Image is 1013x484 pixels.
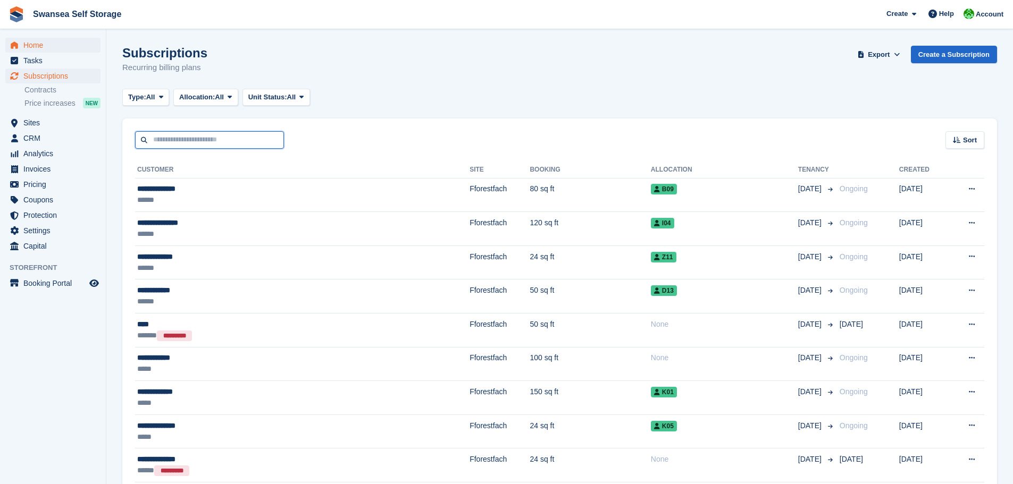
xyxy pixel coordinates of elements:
span: Tasks [23,53,87,68]
td: 80 sq ft [530,178,650,212]
span: Z11 [651,252,676,262]
a: menu [5,276,101,291]
div: None [651,454,798,465]
span: B09 [651,184,677,194]
button: Type: All [122,89,169,106]
span: All [287,92,296,103]
a: menu [5,131,101,146]
span: D13 [651,285,677,296]
td: 24 sq ft [530,245,650,279]
span: Capital [23,239,87,253]
a: menu [5,177,101,192]
span: [DATE] [840,455,863,463]
th: Customer [135,162,470,179]
td: Fforestfach [470,245,530,279]
span: Create [886,9,908,19]
img: stora-icon-8386f47178a22dfd0bd8f6a31ec36ba5ce8667c1dd55bd0f319d3a0aa187defe.svg [9,6,24,22]
span: [DATE] [798,386,824,397]
td: Fforestfach [470,279,530,313]
td: Fforestfach [470,178,530,212]
a: menu [5,53,101,68]
a: menu [5,38,101,53]
td: [DATE] [899,448,948,482]
div: NEW [83,98,101,108]
span: K05 [651,421,677,431]
td: Fforestfach [470,381,530,415]
span: [DATE] [798,251,824,262]
td: 50 sq ft [530,313,650,347]
span: Ongoing [840,421,868,430]
a: menu [5,162,101,176]
th: Site [470,162,530,179]
span: Ongoing [840,387,868,396]
span: Ongoing [840,184,868,193]
span: Home [23,38,87,53]
td: [DATE] [899,313,948,347]
th: Booking [530,162,650,179]
td: [DATE] [899,178,948,212]
span: Coupons [23,192,87,207]
span: [DATE] [798,420,824,431]
td: Fforestfach [470,414,530,448]
span: Settings [23,223,87,238]
td: [DATE] [899,414,948,448]
span: Ongoing [840,353,868,362]
button: Allocation: All [173,89,238,106]
span: Sites [23,115,87,130]
td: [DATE] [899,212,948,246]
td: 24 sq ft [530,414,650,448]
td: 100 sq ft [530,347,650,381]
a: Swansea Self Storage [29,5,125,23]
button: Export [856,46,902,63]
img: Andrew Robbins [964,9,974,19]
span: Price increases [24,98,76,108]
th: Created [899,162,948,179]
h1: Subscriptions [122,46,207,60]
span: Account [976,9,1003,20]
span: [DATE] [798,183,824,194]
div: None [651,319,798,330]
td: [DATE] [899,279,948,313]
span: Pricing [23,177,87,192]
a: Preview store [88,277,101,290]
a: menu [5,192,101,207]
a: Price increases NEW [24,97,101,109]
th: Allocation [651,162,798,179]
span: [DATE] [798,319,824,330]
span: Subscriptions [23,69,87,83]
td: Fforestfach [470,448,530,482]
td: 120 sq ft [530,212,650,246]
span: [DATE] [798,352,824,363]
span: All [215,92,224,103]
span: Booking Portal [23,276,87,291]
span: Protection [23,208,87,223]
a: Create a Subscription [911,46,997,63]
span: Export [868,49,890,60]
a: menu [5,146,101,161]
a: Contracts [24,85,101,95]
div: None [651,352,798,363]
td: [DATE] [899,381,948,415]
span: Help [939,9,954,19]
a: menu [5,239,101,253]
td: 24 sq ft [530,448,650,482]
td: [DATE] [899,245,948,279]
span: I04 [651,218,674,228]
th: Tenancy [798,162,835,179]
span: Ongoing [840,218,868,227]
button: Unit Status: All [242,89,310,106]
td: Fforestfach [470,313,530,347]
a: menu [5,223,101,238]
span: Invoices [23,162,87,176]
span: Ongoing [840,252,868,261]
span: Unit Status: [248,92,287,103]
span: [DATE] [798,454,824,465]
span: [DATE] [840,320,863,328]
td: 150 sq ft [530,381,650,415]
span: Ongoing [840,286,868,294]
span: Analytics [23,146,87,161]
span: Type: [128,92,146,103]
span: Sort [963,135,977,146]
span: Allocation: [179,92,215,103]
span: CRM [23,131,87,146]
